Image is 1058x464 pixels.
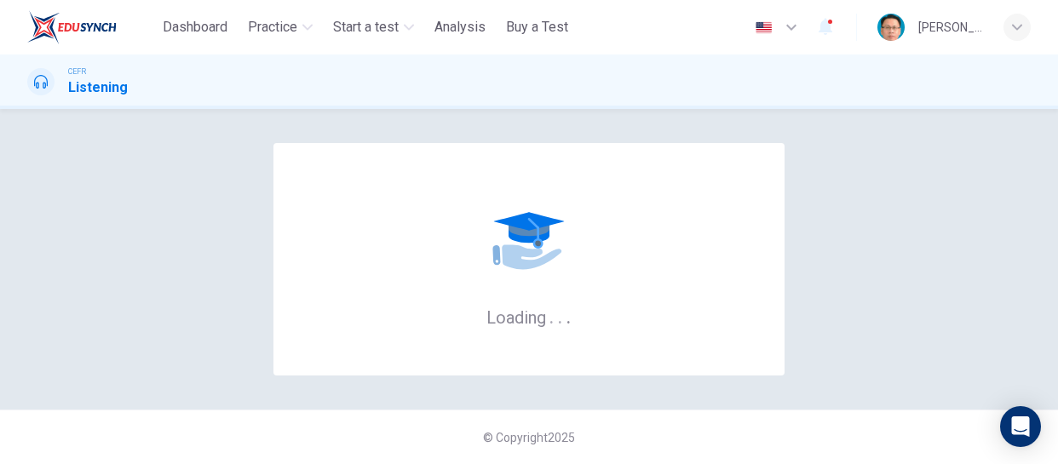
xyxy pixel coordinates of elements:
[499,12,575,43] button: Buy a Test
[753,21,774,34] img: en
[918,17,983,37] div: [PERSON_NAME] [PERSON_NAME]
[428,12,492,43] button: Analysis
[483,431,575,444] span: © Copyright 2025
[326,12,421,43] button: Start a test
[68,77,128,98] h1: Listening
[248,17,297,37] span: Practice
[434,17,486,37] span: Analysis
[163,17,227,37] span: Dashboard
[549,301,555,329] h6: .
[68,66,86,77] span: CEFR
[486,306,572,328] h6: Loading
[241,12,319,43] button: Practice
[27,10,117,44] img: ELTC logo
[27,10,156,44] a: ELTC logo
[877,14,905,41] img: Profile picture
[566,301,572,329] h6: .
[1000,406,1041,447] div: Open Intercom Messenger
[333,17,399,37] span: Start a test
[506,17,568,37] span: Buy a Test
[156,12,234,43] button: Dashboard
[557,301,563,329] h6: .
